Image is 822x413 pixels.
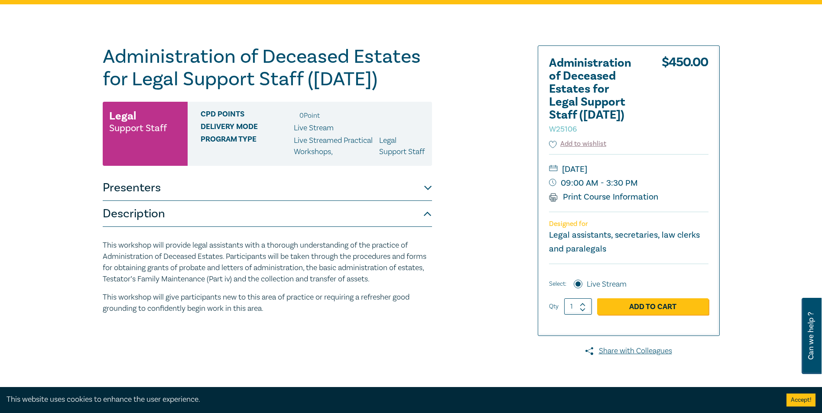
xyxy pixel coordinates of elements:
a: Print Course Information [549,191,659,203]
span: Select: [549,279,566,289]
div: This website uses cookies to enhance the user experience. [6,394,773,405]
input: 1 [564,298,592,315]
small: Support Staff [109,124,167,132]
h3: Legal [109,108,136,124]
div: $ 450.00 [662,57,708,139]
span: Live Stream [294,123,334,133]
small: 09:00 AM - 3:30 PM [549,176,708,190]
small: Legal assistants, secretaries, law clerks and paralegals [549,229,700,255]
p: This workshop will provide legal assistants with a thorough understanding of the practice of Admi... [103,240,432,285]
span: Can we help ? [807,303,815,369]
p: Designed for [549,220,708,228]
button: Description [103,201,432,227]
h2: Administration of Deceased Estates for Legal Support Staff ([DATE]) [549,57,644,135]
button: Presenters [103,175,432,201]
small: W25106 [549,124,577,134]
p: Legal Support Staff [379,135,426,158]
span: Program type [201,135,294,158]
label: Live Stream [587,279,627,290]
p: Live Streamed Practical Workshops , [294,135,379,158]
a: Add to Cart [597,298,708,315]
p: This workshop will give participants new to this area of practice or requiring a refresher good g... [103,292,432,314]
button: Accept cookies [786,394,816,407]
span: CPD Points [201,110,294,121]
h1: Administration of Deceased Estates for Legal Support Staff ([DATE]) [103,45,432,90]
span: Delivery Mode [201,123,294,134]
a: Share with Colleagues [538,345,720,357]
button: Add to wishlist [549,139,607,149]
li: 0 Point [299,110,320,121]
label: Qty [549,302,559,311]
small: [DATE] [549,162,708,176]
